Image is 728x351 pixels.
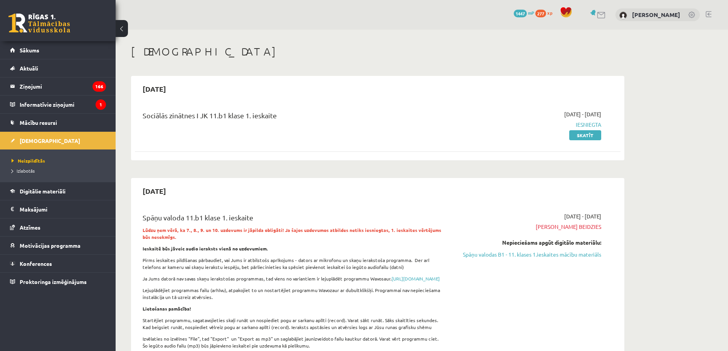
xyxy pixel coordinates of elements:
span: [DEMOGRAPHIC_DATA] [20,137,80,144]
span: [DATE] - [DATE] [564,212,601,220]
a: [DEMOGRAPHIC_DATA] [10,132,106,149]
legend: Informatīvie ziņojumi [20,96,106,113]
span: Neizpildītās [12,158,45,164]
p: Izvēlaties no izvēlnes "File", tad "Export" un "Export as mp3" un saglabājiet jaunizveidoto failu... [143,335,444,349]
strong: Lietošanas pamācība! [143,306,191,312]
span: [DATE] - [DATE] [564,110,601,118]
a: Atzīmes [10,218,106,236]
p: Lejuplādējiet programmas failu (arhīvu), atpakojiet to un nostartējiet programmu Wavozaur ar dubu... [143,287,444,301]
strong: Ieskaitē būs jāveic audio ieraksts vienā no uzdevumiem. [143,245,268,252]
span: [PERSON_NAME] beidzies [456,223,601,231]
span: Sākums [20,47,39,54]
div: Nepieciešams apgūt digitālo materiālu: [456,238,601,247]
a: Digitālie materiāli [10,182,106,200]
a: Rīgas 1. Tālmācības vidusskola [8,13,70,33]
span: Atzīmes [20,224,40,231]
legend: Ziņojumi [20,77,106,95]
img: Aleksis Bartaševičs [619,12,627,19]
a: Informatīvie ziņojumi1 [10,96,106,113]
a: Skatīt [569,130,601,140]
a: Maksājumi [10,200,106,218]
h2: [DATE] [135,80,174,98]
p: Pirms ieskaites pildīšanas pārbaudiet, vai Jums ir atbilstošs aprīkojums - dators ar mikrofonu un... [143,257,444,270]
a: Mācību resursi [10,114,106,131]
h2: [DATE] [135,182,174,200]
legend: Maksājumi [20,200,106,218]
a: 1447 mP [514,10,534,16]
p: Startējiet programmu, sagatavojieties skaļi runāt un nospiediet pogu ar sarkanu aplīti (record). ... [143,317,444,331]
span: Motivācijas programma [20,242,81,249]
a: Neizpildītās [12,157,108,164]
a: [URL][DOMAIN_NAME] [392,275,440,282]
a: Aktuāli [10,59,106,77]
span: 1447 [514,10,527,17]
a: Motivācijas programma [10,237,106,254]
span: 277 [535,10,546,17]
div: Spāņu valoda 11.b1 klase 1. ieskaite [143,212,444,227]
span: Proktoringa izmēģinājums [20,278,87,285]
span: Izlabotās [12,168,35,174]
span: xp [547,10,552,16]
div: Sociālās zinātnes I JK 11.b1 klase 1. ieskaite [143,110,444,124]
a: Spāņu valodas B1 - 11. klases 1.ieskaites mācību materiāls [456,250,601,259]
span: Konferences [20,260,52,267]
span: Aktuāli [20,65,38,72]
a: [PERSON_NAME] [632,11,680,18]
span: Mācību resursi [20,119,57,126]
i: 1 [96,99,106,110]
a: Ziņojumi166 [10,77,106,95]
span: mP [528,10,534,16]
span: Digitālie materiāli [20,188,66,195]
a: Konferences [10,255,106,272]
a: Izlabotās [12,167,108,174]
p: Ja Jums datorā nav savas skaņu ierakstošas programmas, tad viens no variantiem ir lejuplādēt prog... [143,275,444,282]
a: 277 xp [535,10,556,16]
h1: [DEMOGRAPHIC_DATA] [131,45,624,58]
a: Proktoringa izmēģinājums [10,273,106,291]
a: Sākums [10,41,106,59]
span: Iesniegta [456,121,601,129]
i: 166 [92,81,106,92]
strong: Lūdzu ņem vērā, ka 7., 8., 9. un 10. uzdevums ir jāpilda obligāti! Ja šajos uzdevumos atbildes ne... [143,227,441,240]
